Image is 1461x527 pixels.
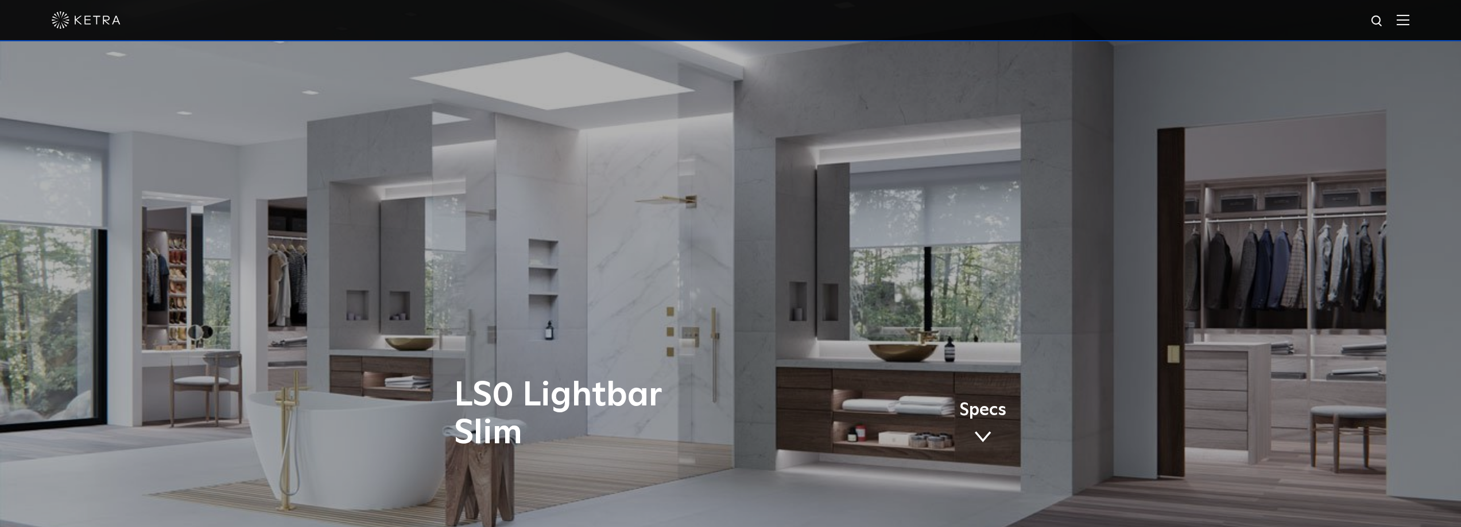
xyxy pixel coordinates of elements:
img: ketra-logo-2019-white [52,11,121,29]
img: search icon [1370,14,1385,29]
span: Specs [959,402,1006,419]
h1: LS0 Lightbar Slim [454,377,778,452]
a: Specs [959,402,1006,447]
img: Hamburger%20Nav.svg [1397,14,1409,25]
